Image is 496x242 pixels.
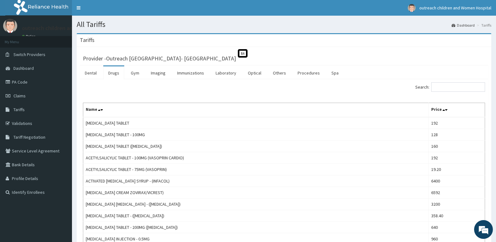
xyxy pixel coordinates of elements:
[419,5,491,11] span: outreach children and Women Hospital
[22,25,117,31] p: outreach children and Women Hospital
[429,222,485,233] td: 640
[83,210,429,222] td: [MEDICAL_DATA] TABLET - ([MEDICAL_DATA])
[80,66,102,80] a: Dental
[83,152,429,164] td: ACETYLSALICYLIC TABLET - 100MG (VASOPRIN CARDIO)
[80,37,95,43] h3: Tariffs
[429,152,485,164] td: 192
[452,23,475,28] a: Dashboard
[429,103,485,117] th: Price
[415,82,485,92] label: Search:
[429,164,485,175] td: 19.20
[429,175,485,187] td: 6400
[3,19,17,33] img: User Image
[293,66,325,80] a: Procedures
[243,66,266,80] a: Optical
[83,222,429,233] td: [MEDICAL_DATA] TABLET - 200MG ([MEDICAL_DATA])
[268,66,291,80] a: Others
[13,52,45,57] span: Switch Providers
[211,66,241,80] a: Laboratory
[13,93,26,99] span: Claims
[326,66,344,80] a: Spa
[475,23,491,28] li: Tariffs
[238,49,248,58] span: St
[83,175,429,187] td: ACTIVATED [MEDICAL_DATA] SYRUP - (INFACOL)
[83,198,429,210] td: [MEDICAL_DATA] [MEDICAL_DATA] - ([MEDICAL_DATA])
[408,4,416,12] img: User Image
[431,82,485,92] input: Search:
[77,20,491,28] h1: All Tariffs
[83,117,429,129] td: [MEDICAL_DATA] TABLET
[83,129,429,141] td: [MEDICAL_DATA] TABLET - 100MG
[13,134,45,140] span: Tariff Negotiation
[146,66,171,80] a: Imaging
[83,164,429,175] td: ACETYLSALICYLIC TABLET - 75MG (VASOPRIN)
[83,103,429,117] th: Name
[13,65,34,71] span: Dashboard
[83,187,429,198] td: [MEDICAL_DATA] CREAM ZOVIRAX/VICREST)
[83,56,236,61] h3: Provider - Outreach [GEOGRAPHIC_DATA]- [GEOGRAPHIC_DATA]
[429,198,485,210] td: 3200
[103,66,124,80] a: Drugs
[429,117,485,129] td: 192
[22,34,37,39] a: Online
[172,66,209,80] a: Immunizations
[126,66,144,80] a: Gym
[429,187,485,198] td: 6592
[429,141,485,152] td: 160
[13,107,25,112] span: Tariffs
[83,141,429,152] td: [MEDICAL_DATA] TABLET ([MEDICAL_DATA])
[429,129,485,141] td: 128
[429,210,485,222] td: 358.40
